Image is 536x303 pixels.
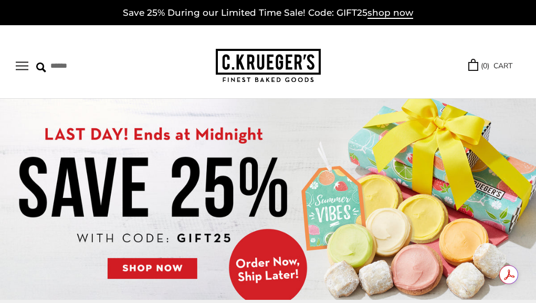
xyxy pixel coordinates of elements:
button: Open navigation [16,61,28,70]
img: C.KRUEGER'S [216,49,321,83]
a: (0) CART [468,60,512,72]
input: Search [36,58,135,74]
span: shop now [367,7,413,19]
a: Save 25% During our Limited Time Sale! Code: GIFT25shop now [123,7,413,19]
img: Search [36,62,46,72]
